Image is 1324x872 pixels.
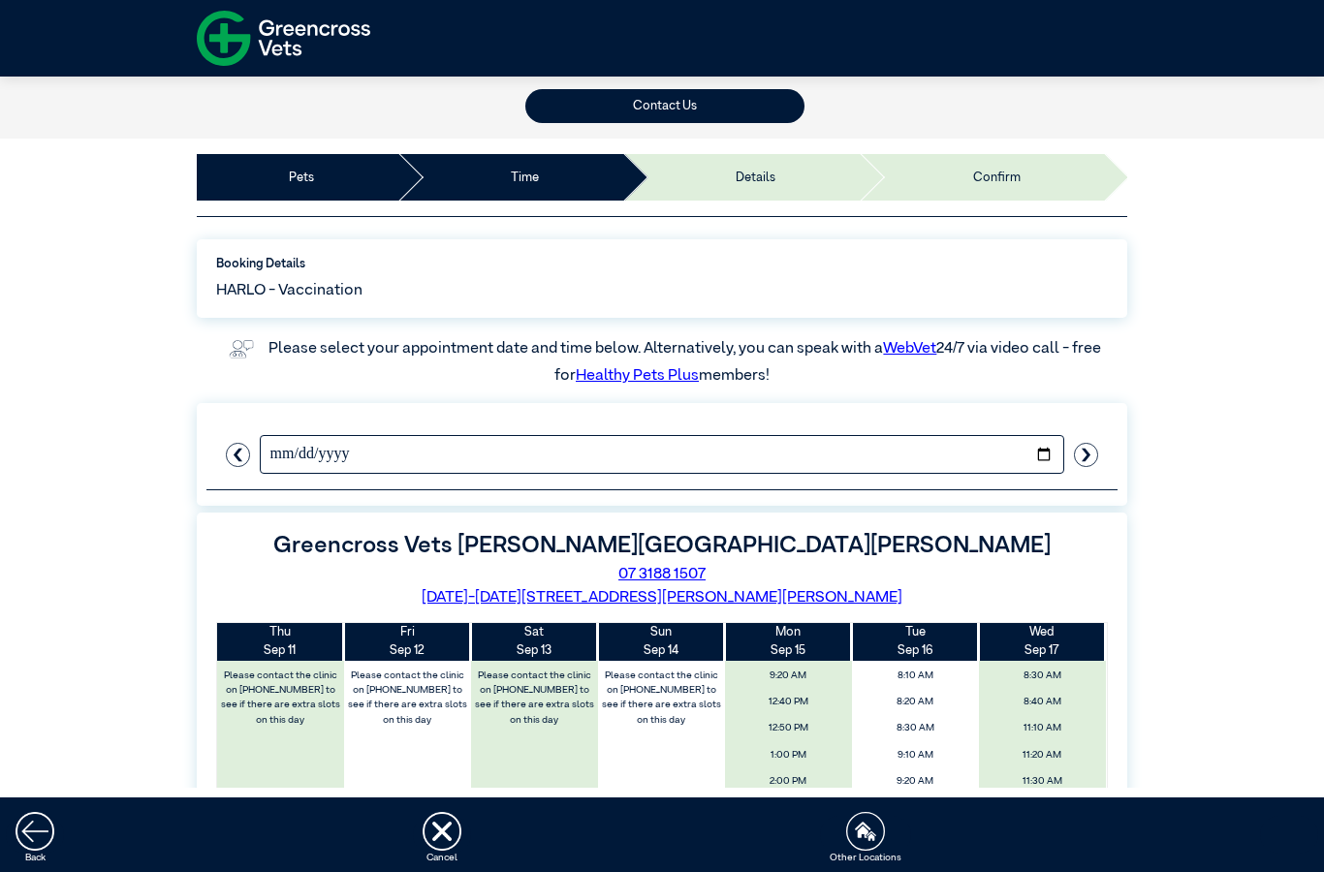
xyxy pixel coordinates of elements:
th: Sep 12 [344,623,471,660]
a: [DATE]-[DATE][STREET_ADDRESS][PERSON_NAME][PERSON_NAME] [422,590,902,606]
span: 11:20 AM [984,744,1100,766]
span: 11:10 AM [984,717,1100,739]
span: HARLO - Vaccination [216,279,363,302]
span: 9:20 AM [857,770,973,793]
span: 8:10 AM [857,665,973,687]
th: Sep 15 [725,623,852,660]
span: 11:30 AM [984,770,1100,793]
img: vet [223,333,260,364]
th: Sep 16 [852,623,979,660]
label: Booking Details [216,255,1108,273]
label: Please select your appointment date and time below. Alternatively, you can speak with a 24/7 via ... [268,341,1104,384]
button: Contact Us [525,89,804,123]
span: 9:10 AM [857,744,973,766]
span: 2:00 PM [730,770,846,793]
span: 12:50 PM [730,717,846,739]
label: Greencross Vets [PERSON_NAME][GEOGRAPHIC_DATA][PERSON_NAME] [273,534,1051,557]
span: 8:40 AM [984,691,1100,713]
a: Time [511,169,539,187]
span: 8:30 AM [857,717,973,739]
label: Please contact the clinic on [PHONE_NUMBER] to see if there are extra slots on this day [599,665,723,732]
label: Please contact the clinic on [PHONE_NUMBER] to see if there are extra slots on this day [473,665,597,732]
th: Sep 17 [979,623,1106,660]
th: Sep 14 [598,623,725,660]
span: 8:30 AM [984,665,1100,687]
a: Healthy Pets Plus [576,368,699,384]
a: 07 3188 1507 [618,567,706,582]
label: Please contact the clinic on [PHONE_NUMBER] to see if there are extra slots on this day [346,665,470,732]
a: Pets [289,169,314,187]
th: Sep 13 [471,623,598,660]
label: Please contact the clinic on [PHONE_NUMBER] to see if there are extra slots on this day [219,665,343,732]
span: 9:20 AM [730,665,846,687]
th: Sep 11 [217,623,344,660]
span: 8:20 AM [857,691,973,713]
img: f-logo [197,5,370,72]
span: 1:00 PM [730,744,846,766]
span: 12:40 PM [730,691,846,713]
a: WebVet [883,341,936,357]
